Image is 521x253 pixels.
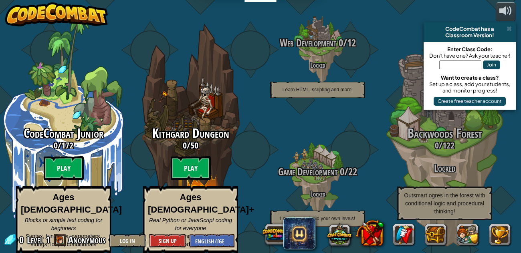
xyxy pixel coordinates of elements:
strong: Ages [DEMOGRAPHIC_DATA] [21,192,122,215]
span: Escape the dungeon and level up your coding skills! [149,233,232,247]
div: Don't have one? Ask your teacher! [428,52,512,59]
div: Enter Class Code: [428,46,512,52]
span: 22 [348,165,357,179]
span: Real Python or JavaScript coding for everyone [149,217,232,231]
span: 0 [54,139,58,151]
div: Set up a class, add your students, and monitor progress! [428,81,512,94]
span: Kithgard Dungeon [152,124,229,142]
span: 0 [183,139,187,151]
h3: / [381,141,508,150]
button: Adjust volume [496,2,516,21]
span: 0 [19,233,26,246]
span: Backwoods Forest [408,124,482,142]
span: Anonymous [68,233,105,246]
span: 1 [46,233,50,246]
btn: Play [171,156,211,180]
span: 122 [442,139,454,151]
span: CodeCombat Junior [24,124,103,142]
span: Blocks or simple text coding for beginners [25,217,103,231]
span: Web Development [280,36,336,50]
span: Game Development [278,165,337,179]
div: CodeCombat has a [427,26,513,32]
h3: / [254,38,381,48]
h4: Locked [254,61,381,69]
span: Syntax, functions, parameters, strings, loops, conditionals [26,233,101,247]
button: Sign Up [149,234,186,247]
h3: Locked [381,163,508,174]
span: Learn how to build your own levels! [280,216,355,221]
btn: Play [44,156,84,180]
strong: Ages [DEMOGRAPHIC_DATA]+ [148,192,254,215]
h3: / [254,167,381,177]
span: 172 [61,139,73,151]
span: 0 [337,165,344,179]
div: Classroom Version! [427,32,513,38]
span: Level [27,233,43,247]
span: 50 [190,139,198,151]
button: Join [483,60,500,69]
span: Outsmart ogres in the forest with conditional logic and procedural thinking! [404,192,485,215]
h4: Locked [254,190,381,198]
div: Want to create a class? [428,74,512,81]
span: 0 [435,139,439,151]
h3: / [127,141,254,150]
button: Create free teacher account [434,97,506,106]
button: Log In [109,234,145,247]
span: 0 [336,36,343,50]
span: 12 [347,36,356,50]
img: CodeCombat - Learn how to code by playing a game [5,2,108,26]
span: Learn HTML, scripting and more! [283,87,353,92]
